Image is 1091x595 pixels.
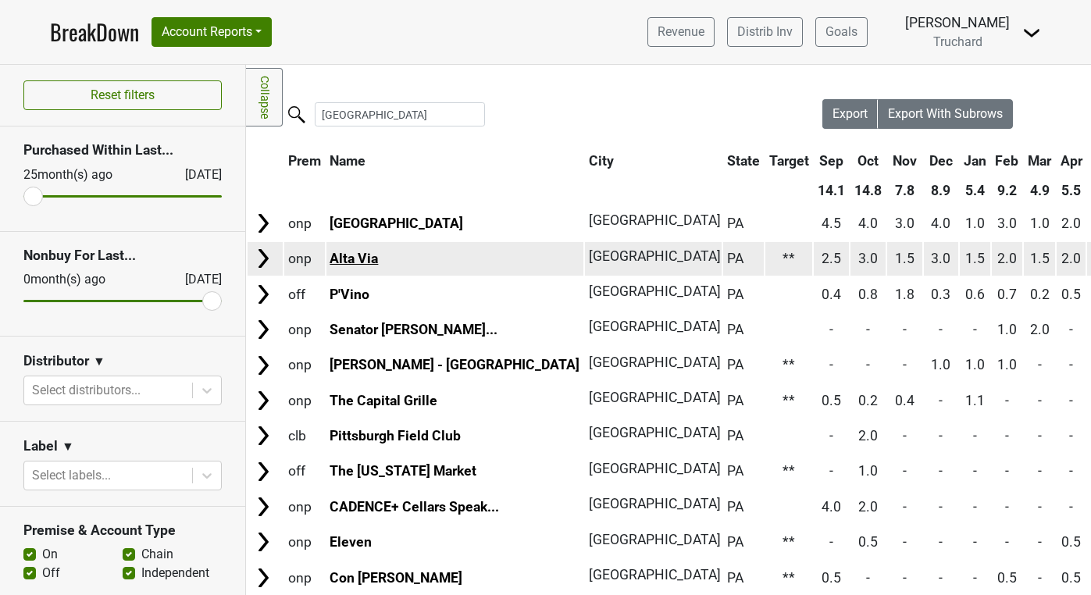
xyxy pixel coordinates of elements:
[727,322,743,337] span: PA
[829,357,833,372] span: -
[931,251,950,266] span: 3.0
[727,534,743,550] span: PA
[858,216,878,231] span: 4.0
[727,216,743,231] span: PA
[997,570,1017,586] span: 0.5
[589,567,721,583] span: [GEOGRAPHIC_DATA]
[858,287,878,302] span: 0.8
[878,99,1013,129] button: Export With Subrows
[330,322,497,337] a: Senator [PERSON_NAME]...
[965,393,985,408] span: 1.1
[973,322,977,337] span: -
[829,534,833,550] span: -
[251,530,275,554] img: Arrow right
[330,534,372,550] a: Eleven
[965,287,985,302] span: 0.6
[1005,428,1009,444] span: -
[822,99,879,129] button: Export
[866,570,870,586] span: -
[822,393,841,408] span: 0.5
[284,419,325,453] td: clb
[895,216,915,231] span: 3.0
[858,251,878,266] span: 3.0
[1057,147,1086,175] th: Apr: activate to sort column ascending
[903,428,907,444] span: -
[23,353,89,369] h3: Distributor
[284,147,325,175] th: Prem: activate to sort column ascending
[939,463,943,479] span: -
[1022,23,1041,42] img: Dropdown Menu
[769,153,809,169] span: Target
[727,499,743,515] span: PA
[23,166,148,184] div: 25 month(s) ago
[1069,499,1073,515] span: -
[23,438,58,454] h3: Label
[960,176,990,205] th: 5.4
[973,534,977,550] span: -
[997,322,1017,337] span: 1.0
[727,357,743,372] span: PA
[1030,251,1050,266] span: 1.5
[939,428,943,444] span: -
[284,348,325,382] td: onp
[850,147,886,175] th: Oct: activate to sort column ascending
[727,287,743,302] span: PA
[284,526,325,559] td: onp
[727,393,743,408] span: PA
[973,463,977,479] span: -
[829,428,833,444] span: -
[973,570,977,586] span: -
[251,495,275,518] img: Arrow right
[973,428,977,444] span: -
[589,355,721,370] span: [GEOGRAPHIC_DATA]
[284,383,325,417] td: onp
[251,247,275,270] img: Arrow right
[895,393,915,408] span: 0.4
[903,322,907,337] span: -
[330,216,463,231] a: [GEOGRAPHIC_DATA]
[1057,176,1086,205] th: 5.5
[1038,534,1042,550] span: -
[997,251,1017,266] span: 2.0
[1069,393,1073,408] span: -
[903,463,907,479] span: -
[1069,357,1073,372] span: -
[887,147,922,175] th: Nov: activate to sort column ascending
[1061,534,1081,550] span: 0.5
[905,12,1010,33] div: [PERSON_NAME]
[93,352,105,371] span: ▼
[866,357,870,372] span: -
[903,570,907,586] span: -
[727,570,743,586] span: PA
[251,460,275,483] img: Arrow right
[814,176,849,205] th: 14.1
[866,322,870,337] span: -
[251,354,275,377] img: Arrow right
[829,463,833,479] span: -
[939,570,943,586] span: -
[997,287,1017,302] span: 0.7
[939,322,943,337] span: -
[330,499,499,515] a: CADENCE+ Cellars Speak...
[141,564,209,583] label: Independent
[589,283,721,299] span: [GEOGRAPHIC_DATA]
[330,393,437,408] a: The Capital Grille
[924,176,958,205] th: 8.9
[895,287,915,302] span: 1.8
[833,106,868,121] span: Export
[330,251,378,266] a: Alta Via
[1038,393,1042,408] span: -
[765,147,813,175] th: Target: activate to sort column ascending
[1061,251,1081,266] span: 2.0
[939,534,943,550] span: -
[23,522,222,539] h3: Premise & Account Type
[246,68,283,126] a: Collapse
[1024,176,1055,205] th: 4.9
[1038,463,1042,479] span: -
[727,17,803,47] a: Distrib Inv
[330,428,461,444] a: Pittsburgh Field Club
[727,428,743,444] span: PA
[960,147,990,175] th: Jan: activate to sort column ascending
[1061,287,1081,302] span: 0.5
[330,287,369,302] a: P'Vino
